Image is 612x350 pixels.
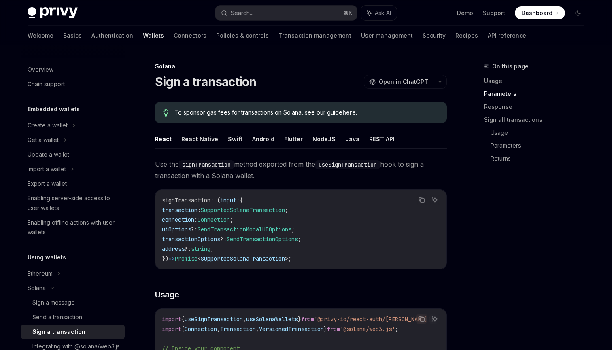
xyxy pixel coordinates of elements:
[168,255,175,262] span: =>
[315,160,380,169] code: useSignTransaction
[28,269,53,278] div: Ethereum
[28,164,66,174] div: Import a wallet
[344,10,352,16] span: ⌘ K
[484,87,591,100] a: Parameters
[491,126,591,139] a: Usage
[162,206,198,214] span: transaction
[429,195,440,205] button: Ask AI
[155,74,257,89] h1: Sign a transaction
[155,129,172,148] button: React
[201,255,285,262] span: SupportedSolanaTransaction
[483,9,505,17] a: Support
[28,121,68,130] div: Create a wallet
[492,62,529,71] span: On this page
[259,325,324,333] span: VersionedTransaction
[301,316,314,323] span: from
[162,197,210,204] span: signTransaction
[572,6,584,19] button: Toggle dark mode
[162,245,185,252] span: address
[198,255,201,262] span: <
[215,6,357,20] button: Search...⌘K
[198,216,230,223] span: Connection
[285,206,288,214] span: ;
[201,206,285,214] span: SupportedSolanaTransaction
[179,160,234,169] code: signTransaction
[327,325,340,333] span: from
[220,197,236,204] span: input
[298,316,301,323] span: }
[28,193,120,213] div: Enabling server-side access to user wallets
[484,100,591,113] a: Response
[155,159,447,181] span: Use the method exported from the hook to sign a transaction with a Solana wallet.
[395,325,398,333] span: ;
[185,325,217,333] span: Connection
[345,129,359,148] button: Java
[342,109,356,116] a: here
[298,235,301,243] span: ;
[155,289,179,300] span: Usage
[28,79,65,89] div: Chain support
[181,129,218,148] button: React Native
[379,78,428,86] span: Open in ChatGPT
[32,312,82,322] div: Send a transaction
[216,26,269,45] a: Policies & controls
[185,316,243,323] span: useSignTransaction
[210,245,214,252] span: ;
[220,325,256,333] span: Transaction
[162,316,181,323] span: import
[21,295,125,310] a: Sign a message
[185,245,191,252] span: ?:
[155,62,447,70] div: Solana
[181,325,185,333] span: {
[228,129,242,148] button: Swift
[369,129,395,148] button: REST API
[488,26,526,45] a: API reference
[198,206,201,214] span: :
[28,283,46,293] div: Solana
[364,75,433,89] button: Open in ChatGPT
[28,150,69,159] div: Update a wallet
[246,316,298,323] span: useSolanaWallets
[28,26,53,45] a: Welcome
[21,176,125,191] a: Export a wallet
[521,9,552,17] span: Dashboard
[340,325,395,333] span: '@solana/web3.js'
[312,129,336,148] button: NodeJS
[162,255,168,262] span: })
[28,135,59,145] div: Get a wallet
[278,26,351,45] a: Transaction management
[515,6,565,19] a: Dashboard
[284,129,303,148] button: Flutter
[416,195,427,205] button: Copy the contents from the code block
[361,26,413,45] a: User management
[361,6,397,20] button: Ask AI
[285,255,288,262] span: >
[457,9,473,17] a: Demo
[143,26,164,45] a: Wallets
[28,252,66,262] h5: Using wallets
[375,9,391,17] span: Ask AI
[21,77,125,91] a: Chain support
[324,325,327,333] span: }
[484,74,591,87] a: Usage
[174,26,206,45] a: Connectors
[181,316,185,323] span: {
[21,215,125,240] a: Enabling offline actions with user wallets
[227,235,298,243] span: SendTransactionOptions
[21,147,125,162] a: Update a wallet
[28,218,120,237] div: Enabling offline actions with user wallets
[288,255,291,262] span: ;
[21,325,125,339] a: Sign a transaction
[28,65,53,74] div: Overview
[162,226,191,233] span: uiOptions
[28,104,80,114] h5: Embedded wallets
[162,216,194,223] span: connection
[28,179,67,189] div: Export a wallet
[63,26,82,45] a: Basics
[455,26,478,45] a: Recipes
[217,325,220,333] span: ,
[236,197,240,204] span: :
[175,255,198,262] span: Promise
[491,152,591,165] a: Returns
[21,191,125,215] a: Enabling server-side access to user wallets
